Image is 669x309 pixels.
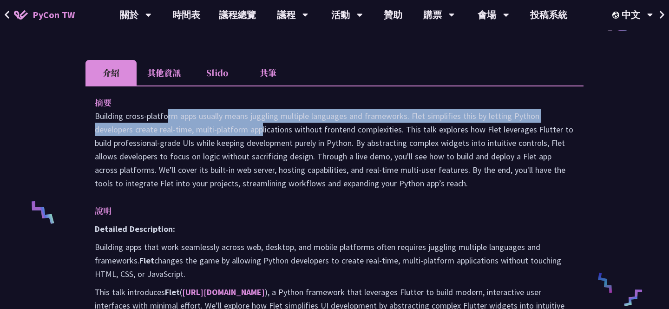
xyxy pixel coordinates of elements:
[95,224,175,234] strong: Detailed Description:
[95,109,574,190] p: Building cross-platform apps usually means juggling multiple languages and frameworks. Flet simpl...
[95,204,556,217] p: 說明
[243,60,294,85] li: 共筆
[85,60,137,85] li: 介紹
[191,60,243,85] li: Slido
[5,3,84,26] a: PyCon TW
[612,12,622,19] img: Locale Icon
[33,8,75,22] span: PyCon TW
[182,287,265,297] a: [URL][DOMAIN_NAME]
[139,255,154,266] strong: Flet
[95,96,556,109] p: 摘要
[14,10,28,20] img: Home icon of PyCon TW 2025
[137,60,191,85] li: 其他資訊
[165,287,180,297] strong: Flet
[95,240,574,281] p: Building apps that work seamlessly across web, desktop, and mobile platforms often requires juggl...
